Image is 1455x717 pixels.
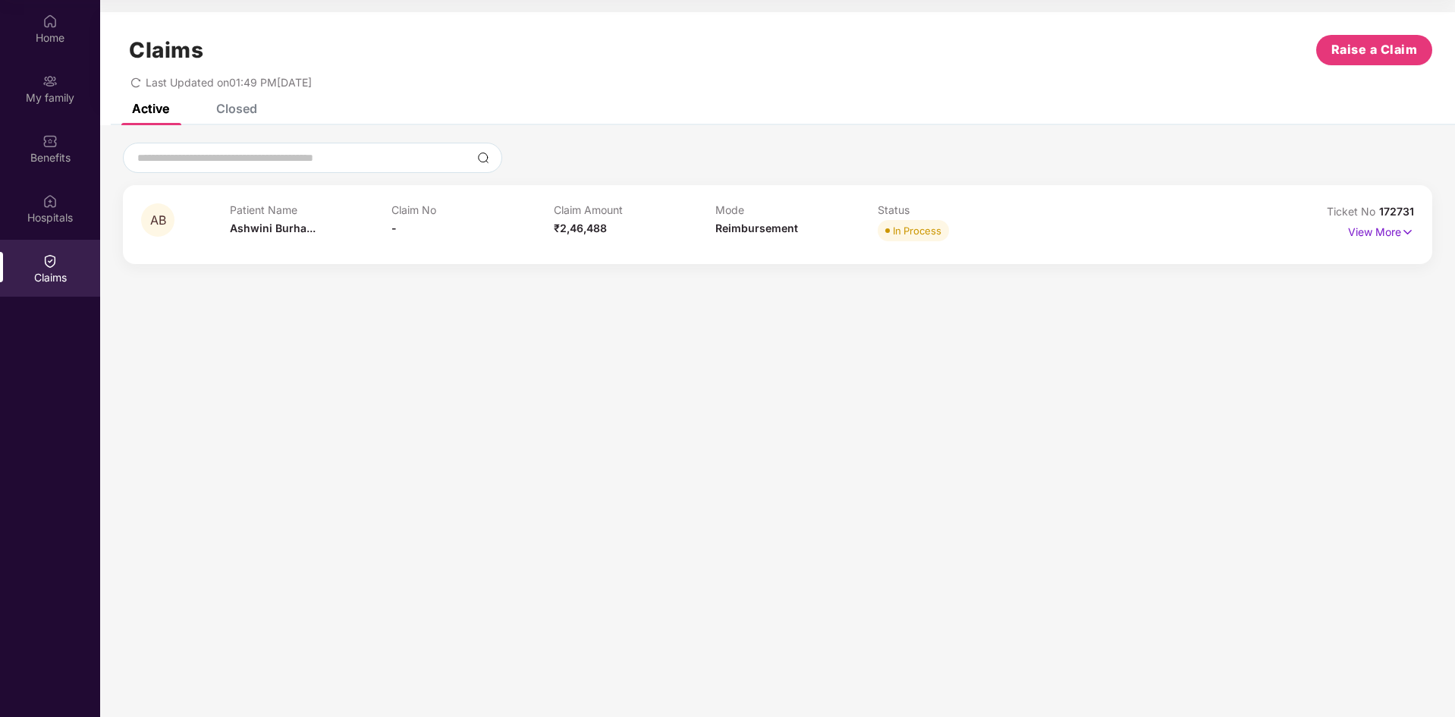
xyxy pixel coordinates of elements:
[477,152,489,164] img: svg+xml;base64,PHN2ZyBpZD0iU2VhcmNoLTMyeDMyIiB4bWxucz0iaHR0cDovL3d3dy53My5vcmcvMjAwMC9zdmciIHdpZH...
[132,101,169,116] div: Active
[216,101,257,116] div: Closed
[1401,224,1414,241] img: svg+xml;base64,PHN2ZyB4bWxucz0iaHR0cDovL3d3dy53My5vcmcvMjAwMC9zdmciIHdpZHRoPSIxNyIgaGVpZ2h0PSIxNy...
[554,203,716,216] p: Claim Amount
[391,222,397,234] span: -
[1331,40,1418,59] span: Raise a Claim
[878,203,1040,216] p: Status
[146,76,312,89] span: Last Updated on 01:49 PM[DATE]
[554,222,607,234] span: ₹2,46,488
[715,222,798,234] span: Reimbursement
[230,203,392,216] p: Patient Name
[129,37,203,63] h1: Claims
[130,76,141,89] span: redo
[42,14,58,29] img: svg+xml;base64,PHN2ZyBpZD0iSG9tZSIgeG1sbnM9Imh0dHA6Ly93d3cudzMub3JnLzIwMDAvc3ZnIiB3aWR0aD0iMjAiIG...
[230,222,316,234] span: Ashwini Burha...
[150,214,166,227] span: AB
[42,74,58,89] img: svg+xml;base64,PHN2ZyB3aWR0aD0iMjAiIGhlaWdodD0iMjAiIHZpZXdCb3g9IjAgMCAyMCAyMCIgZmlsbD0ibm9uZSIgeG...
[1348,220,1414,241] p: View More
[893,223,941,238] div: In Process
[42,253,58,269] img: svg+xml;base64,PHN2ZyBpZD0iQ2xhaW0iIHhtbG5zPSJodHRwOi8vd3d3LnczLm9yZy8yMDAwL3N2ZyIgd2lkdGg9IjIwIi...
[391,203,554,216] p: Claim No
[715,203,878,216] p: Mode
[1316,35,1432,65] button: Raise a Claim
[42,134,58,149] img: svg+xml;base64,PHN2ZyBpZD0iQmVuZWZpdHMiIHhtbG5zPSJodHRwOi8vd3d3LnczLm9yZy8yMDAwL3N2ZyIgd2lkdGg9Ij...
[1327,205,1379,218] span: Ticket No
[1379,205,1414,218] span: 172731
[42,193,58,209] img: svg+xml;base64,PHN2ZyBpZD0iSG9zcGl0YWxzIiB4bWxucz0iaHR0cDovL3d3dy53My5vcmcvMjAwMC9zdmciIHdpZHRoPS...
